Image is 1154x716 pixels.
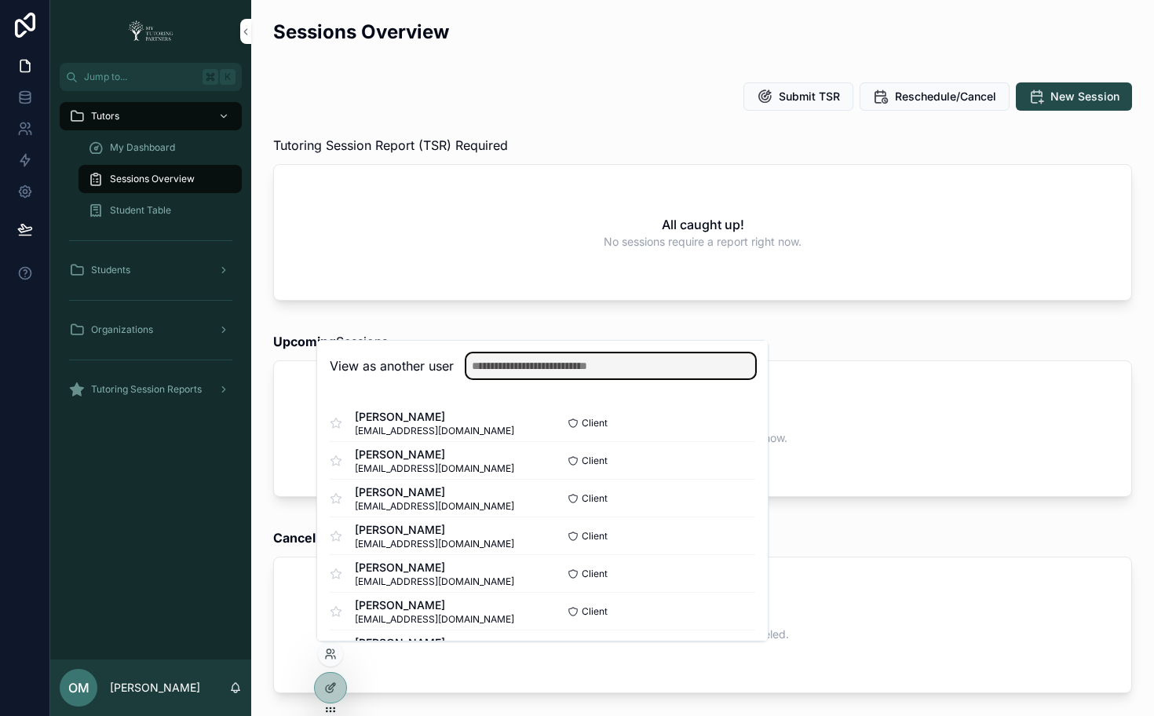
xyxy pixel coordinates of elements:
span: Client [582,417,608,429]
span: Client [582,530,608,542]
a: Tutoring Session Reports [60,375,242,404]
span: [PERSON_NAME] [355,447,514,462]
a: Students [60,256,242,284]
span: Student Table [110,204,171,217]
button: Reschedule/Cancel [860,82,1010,111]
span: Tutoring Session Reports [91,383,202,396]
span: Client [582,492,608,505]
span: Sessions [273,332,388,351]
span: OM [68,678,89,697]
p: [PERSON_NAME] [110,680,200,696]
span: Jump to... [84,71,196,83]
span: [EMAIL_ADDRESS][DOMAIN_NAME] [355,425,514,437]
span: Organizations [91,323,153,336]
span: Client [582,568,608,580]
span: [PERSON_NAME] [355,522,514,538]
img: App logo [123,19,178,44]
strong: Upcoming [273,334,336,349]
a: Tutors [60,102,242,130]
h2: Sessions Overview [273,19,449,45]
span: [PERSON_NAME] [355,484,514,500]
h2: All caught up! [662,215,744,234]
button: Jump to...K [60,63,242,91]
a: Sessions Overview [79,165,242,193]
span: [PERSON_NAME] [355,409,514,425]
span: No sessions require a report right now. [604,234,802,250]
span: [PERSON_NAME] [355,560,514,575]
span: Tutors [91,110,119,122]
span: [EMAIL_ADDRESS][DOMAIN_NAME] [355,538,514,550]
span: K [221,71,234,83]
span: Client [582,605,608,618]
span: Sessions [273,528,386,547]
button: New Session [1016,82,1132,111]
span: [EMAIL_ADDRESS][DOMAIN_NAME] [355,500,514,513]
span: [EMAIL_ADDRESS][DOMAIN_NAME] [355,575,514,588]
span: [EMAIL_ADDRESS][DOMAIN_NAME] [355,462,514,475]
span: Tutoring Session Report (TSR) Required [273,136,508,155]
h2: View as another user [330,356,454,375]
div: scrollable content [50,91,251,424]
span: My Dashboard [110,141,175,154]
span: Sessions Overview [110,173,195,185]
a: Student Table [79,196,242,225]
strong: Cancelled [273,530,334,546]
span: Client [582,455,608,467]
span: Submit TSR [779,89,840,104]
span: Students [91,264,130,276]
span: [PERSON_NAME] [355,635,514,651]
button: Submit TSR [743,82,853,111]
span: [PERSON_NAME] [355,597,514,613]
span: [EMAIL_ADDRESS][DOMAIN_NAME] [355,613,514,626]
a: Organizations [60,316,242,344]
a: My Dashboard [79,133,242,162]
span: Reschedule/Cancel [895,89,996,104]
span: New Session [1050,89,1119,104]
